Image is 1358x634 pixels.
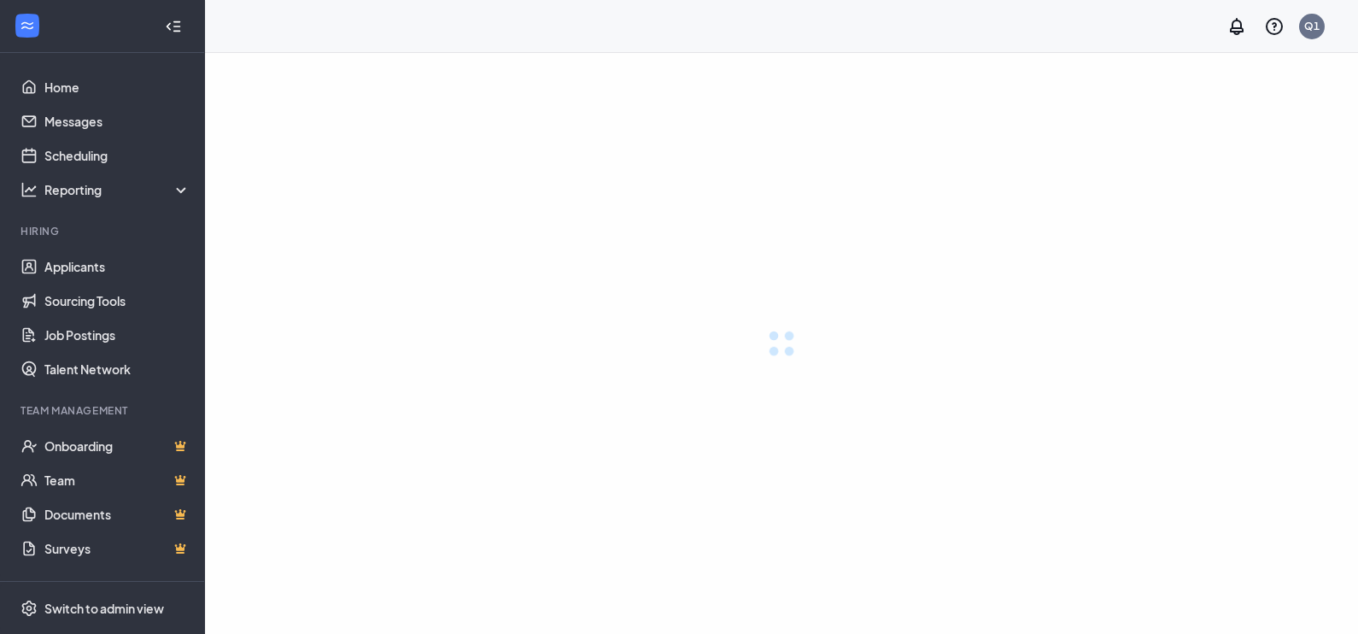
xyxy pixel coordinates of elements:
[44,104,190,138] a: Messages
[20,224,187,238] div: Hiring
[44,181,191,198] div: Reporting
[44,429,190,463] a: OnboardingCrown
[1264,16,1285,37] svg: QuestionInfo
[44,600,164,617] div: Switch to admin view
[44,463,190,497] a: TeamCrown
[44,70,190,104] a: Home
[44,284,190,318] a: Sourcing Tools
[44,352,190,386] a: Talent Network
[20,181,38,198] svg: Analysis
[20,403,187,418] div: Team Management
[44,249,190,284] a: Applicants
[19,17,36,34] svg: WorkstreamLogo
[44,138,190,173] a: Scheduling
[44,531,190,566] a: SurveysCrown
[1304,19,1320,33] div: Q1
[1226,16,1247,37] svg: Notifications
[44,497,190,531] a: DocumentsCrown
[20,600,38,617] svg: Settings
[44,318,190,352] a: Job Postings
[165,18,182,35] svg: Collapse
